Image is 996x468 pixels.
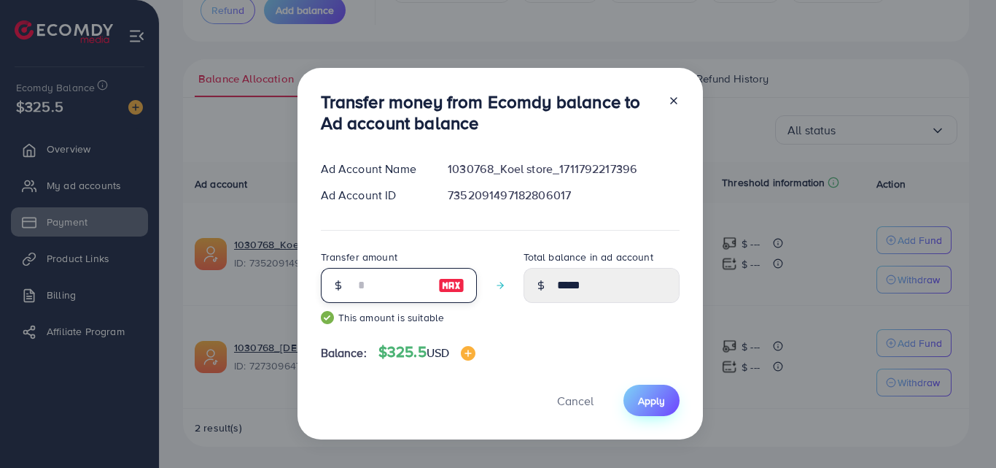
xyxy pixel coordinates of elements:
label: Total balance in ad account [524,250,653,264]
small: This amount is suitable [321,310,477,325]
img: image [438,277,464,294]
img: image [461,346,475,361]
span: Apply [638,394,665,408]
button: Apply [623,385,680,416]
label: Transfer amount [321,250,397,264]
h3: Transfer money from Ecomdy balance to Ad account balance [321,91,656,134]
div: 7352091497182806017 [436,187,690,204]
span: Balance: [321,345,367,361]
span: Cancel [557,393,594,409]
div: Ad Account ID [309,187,437,204]
img: guide [321,311,334,324]
div: 1030768_Koel store_1711792217396 [436,161,690,177]
iframe: Chat [934,402,985,457]
button: Cancel [539,385,612,416]
span: USD [427,345,449,361]
div: Ad Account Name [309,161,437,177]
h4: $325.5 [378,343,475,361]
